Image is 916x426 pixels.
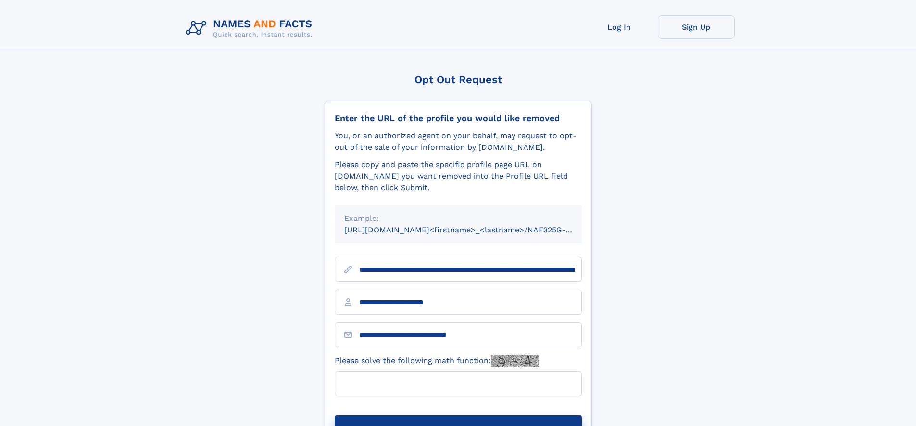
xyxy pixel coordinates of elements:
a: Sign Up [658,15,735,39]
div: Example: [344,213,572,224]
img: Logo Names and Facts [182,15,320,41]
div: Please copy and paste the specific profile page URL on [DOMAIN_NAME] you want removed into the Pr... [335,159,582,194]
div: Enter the URL of the profile you would like removed [335,113,582,123]
div: Opt Out Request [325,73,592,85]
div: You, or an authorized agent on your behalf, may request to opt-out of the sale of your informatio... [335,130,582,153]
label: Please solve the following math function: [335,355,539,367]
a: Log In [581,15,658,39]
small: [URL][DOMAIN_NAME]<firstname>_<lastname>/NAF325G-xxxxxxxx [344,225,600,234]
